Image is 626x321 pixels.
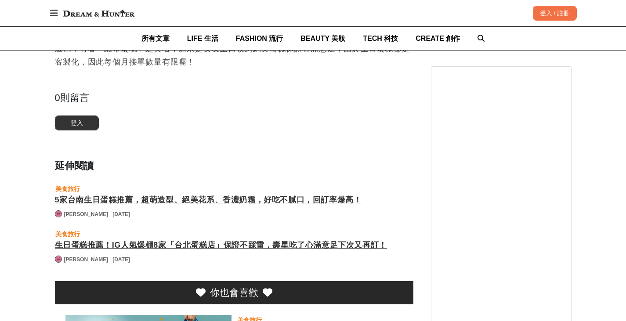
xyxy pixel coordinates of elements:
[416,27,460,50] a: CREATE 創作
[55,239,413,251] a: 生日蛋糕推薦！IG人氣爆棚8家「台北蛋糕店」保證不踩雷，壽星吃了心滿意足下次又再訂！
[187,35,218,42] span: LIFE 生活
[210,285,258,300] div: 你也會喜歡
[236,27,283,50] a: FASHION 流行
[533,6,577,21] div: 登入 / 註冊
[55,194,413,206] a: 5家台南生日蛋糕推薦，超萌造型、絕美花系、香濃奶霜，好吃不膩口，回訂率爆高！
[363,35,398,42] span: TECH 科技
[55,159,413,173] div: 延伸閱讀
[112,256,130,263] div: [DATE]
[416,35,460,42] span: CREATE 創作
[55,115,99,130] button: 登入
[141,35,170,42] span: 所有文章
[236,35,283,42] span: FASHION 流行
[55,184,80,194] a: 美食旅行
[363,27,398,50] a: TECH 科技
[55,256,62,262] img: Avatar
[187,27,218,50] a: LIFE 生活
[55,229,80,239] a: 美食旅行
[300,35,345,42] span: BEAUTY 美妝
[300,27,345,50] a: BEAUTY 美妝
[58,5,139,21] img: Dream & Hunter
[55,256,62,263] a: Avatar
[64,210,109,218] a: [PERSON_NAME]
[141,27,170,50] a: 所有文章
[55,210,62,217] a: Avatar
[55,211,62,217] img: Avatar
[112,210,130,218] div: [DATE]
[64,256,109,263] a: [PERSON_NAME]
[55,90,413,105] div: 0 則留言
